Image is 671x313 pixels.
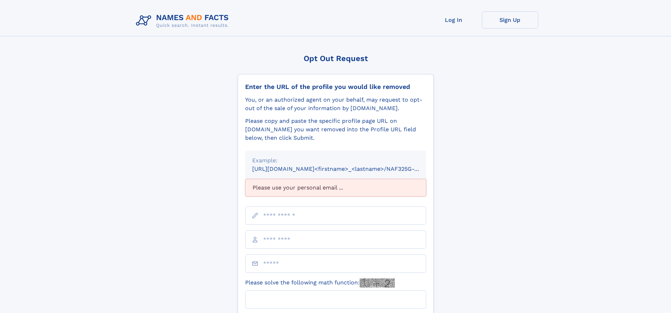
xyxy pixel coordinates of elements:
div: You, or an authorized agent on your behalf, may request to opt-out of the sale of your informatio... [245,96,426,113]
div: Please use your personal email ... [245,179,426,197]
div: Example: [252,156,419,165]
div: Please copy and paste the specific profile page URL on [DOMAIN_NAME] you want removed into the Pr... [245,117,426,142]
label: Please solve the following math function: [245,278,395,288]
a: Sign Up [482,11,538,29]
a: Log In [425,11,482,29]
small: [URL][DOMAIN_NAME]<firstname>_<lastname>/NAF325G-xxxxxxxx [252,165,440,172]
div: Opt Out Request [238,54,434,63]
img: Logo Names and Facts [133,11,235,30]
div: Enter the URL of the profile you would like removed [245,83,426,91]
